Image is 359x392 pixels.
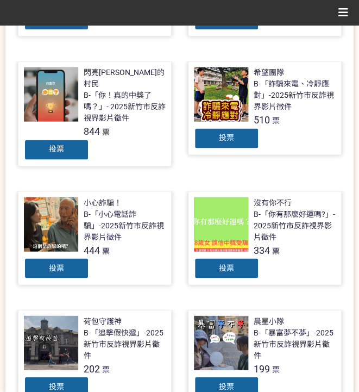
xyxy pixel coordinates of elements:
[254,78,336,113] div: B-「詐騙來電、冷靜應對」-2025新竹市反詐視界影片徵件
[84,126,100,137] span: 844
[84,363,100,374] span: 202
[84,208,166,242] div: B-「小心電話詐騙」-2025新竹市反詐視界影片徵件
[254,363,270,374] span: 199
[102,128,110,136] span: 票
[254,315,284,327] div: 晨星小隊
[18,61,172,166] a: 閃亮[PERSON_NAME]的村民B-「你！真的中獎了嗎？」- 2025新竹市反詐視界影片徵件844票投票
[84,90,166,124] div: B-「你！真的中獎了嗎？」- 2025新竹市反詐視界影片徵件
[84,315,122,327] div: 荷包守護神
[254,67,284,78] div: 希望團隊
[84,197,122,208] div: 小心詐騙！
[219,263,234,272] span: 投票
[219,382,234,390] span: 投票
[254,114,270,126] span: 510
[254,208,336,242] div: B-「你有那麼好運嗎?」- 2025新竹市反詐視界影片徵件
[188,61,342,155] a: 希望團隊B-「詐騙來電、冷靜應對」-2025新竹市反詐視界影片徵件510票投票
[254,197,292,208] div: 沒有你不行
[254,327,336,361] div: B-「暴富夢不夢」-2025新竹市反詐視界影片徵件
[49,382,64,390] span: 投票
[84,67,166,90] div: 閃亮[PERSON_NAME]的村民
[272,246,280,255] span: 票
[272,116,280,125] span: 票
[254,244,270,256] span: 334
[188,191,342,285] a: 沒有你不行B-「你有那麼好運嗎?」- 2025新竹市反詐視界影片徵件334票投票
[84,327,166,361] div: B-「追擊假快遞」-2025新竹市反詐視界影片徵件
[49,263,64,272] span: 投票
[49,145,64,153] span: 投票
[219,133,234,142] span: 投票
[84,244,100,256] span: 444
[102,365,110,374] span: 票
[18,191,172,285] a: 小心詐騙！B-「小心電話詐騙」-2025新竹市反詐視界影片徵件444票投票
[102,246,110,255] span: 票
[272,365,280,374] span: 票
